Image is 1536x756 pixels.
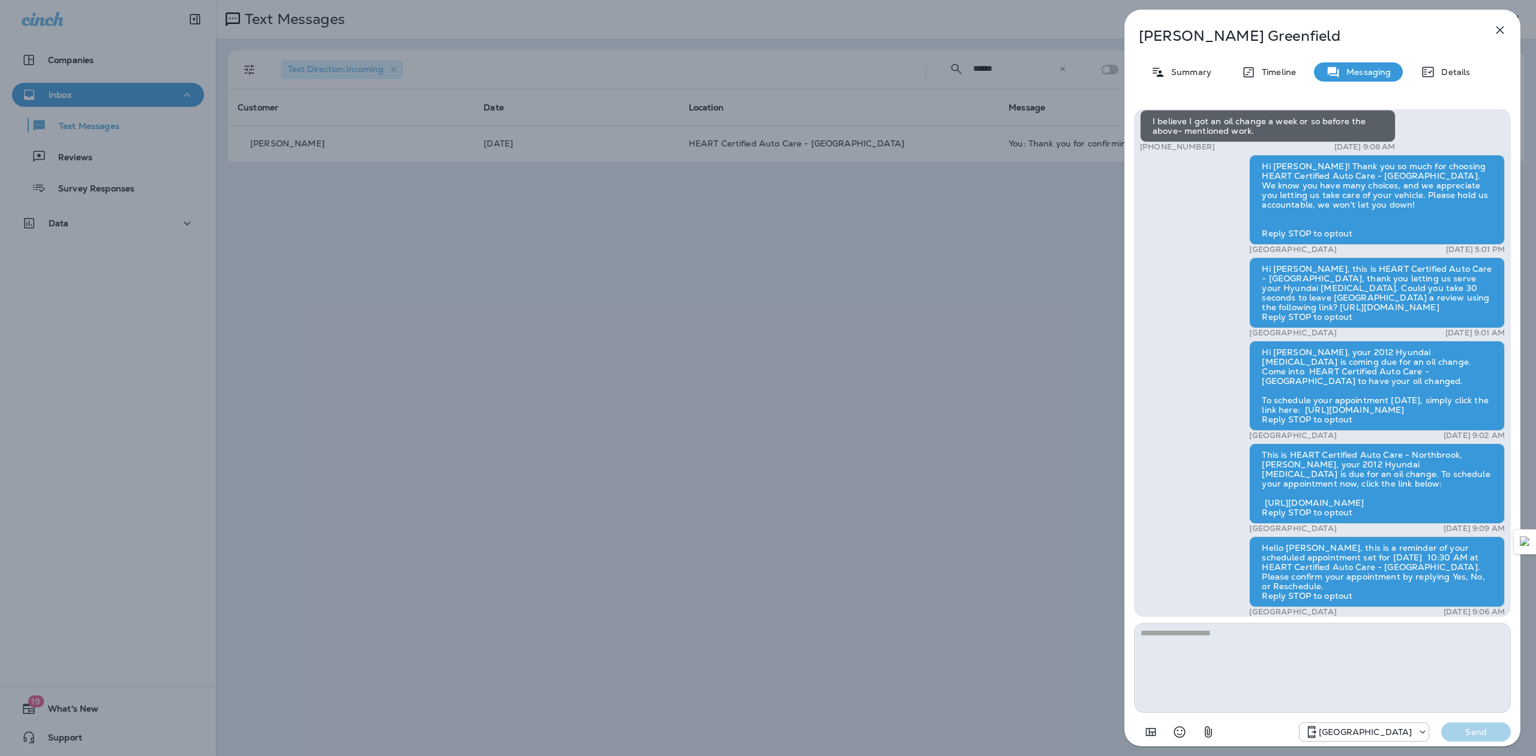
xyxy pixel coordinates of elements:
[1249,155,1505,245] div: Hi [PERSON_NAME]! Thank you so much for choosing HEART Certified Auto Care - [GEOGRAPHIC_DATA]. W...
[1435,67,1470,77] p: Details
[1445,328,1505,338] p: [DATE] 9:01 AM
[1139,720,1163,744] button: Add in a premade template
[1249,257,1505,328] div: Hi [PERSON_NAME], this is HEART Certified Auto Care - [GEOGRAPHIC_DATA], thank you letting us ser...
[1249,536,1505,607] div: Hello [PERSON_NAME], this is a reminder of your scheduled appointment set for [DATE] 10:30 AM at ...
[1319,727,1412,737] p: [GEOGRAPHIC_DATA]
[1165,67,1211,77] p: Summary
[1444,431,1505,440] p: [DATE] 9:02 AM
[1249,431,1336,440] p: [GEOGRAPHIC_DATA]
[1139,28,1466,44] p: [PERSON_NAME] Greenfield
[1340,67,1391,77] p: Messaging
[1444,607,1505,617] p: [DATE] 9:06 AM
[1444,524,1505,533] p: [DATE] 9:09 AM
[1249,328,1336,338] p: [GEOGRAPHIC_DATA]
[1249,524,1336,533] p: [GEOGRAPHIC_DATA]
[1446,245,1505,254] p: [DATE] 5:01 PM
[1249,245,1336,254] p: [GEOGRAPHIC_DATA]
[1249,341,1505,431] div: Hi [PERSON_NAME], your 2012 Hyundai [MEDICAL_DATA] is coming due for an oil change. Come into HEA...
[1140,110,1396,142] div: I believe I got an oil change a week or so before the above- mentioned work.
[1256,67,1296,77] p: Timeline
[1520,536,1531,547] img: Detect Auto
[1249,443,1505,524] div: This is HEART Certified Auto Care - Northbrook, [PERSON_NAME], your 2012 Hyundai [MEDICAL_DATA] i...
[1249,607,1336,617] p: [GEOGRAPHIC_DATA]
[1300,725,1429,739] div: +1 (847) 262-3704
[1168,720,1192,744] button: Select an emoji
[1334,142,1396,152] p: [DATE] 9:08 AM
[1140,142,1215,152] p: [PHONE_NUMBER]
